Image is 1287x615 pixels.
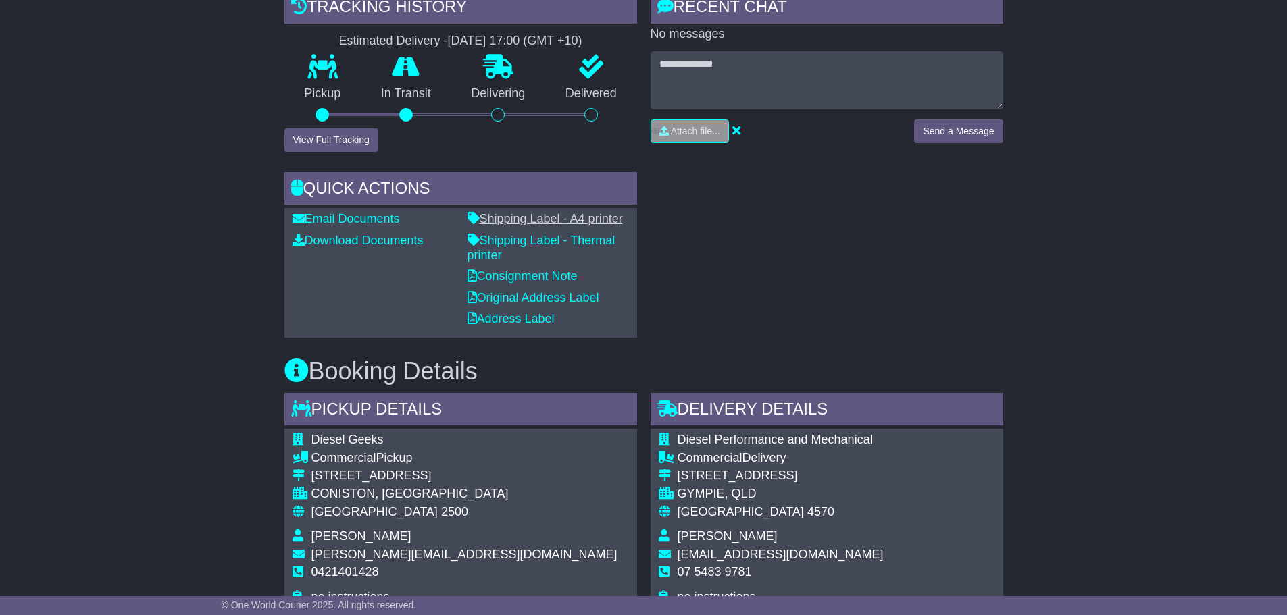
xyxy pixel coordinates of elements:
span: [PERSON_NAME][EMAIL_ADDRESS][DOMAIN_NAME] [311,547,617,561]
a: Shipping Label - A4 printer [468,212,623,225]
span: Commercial [311,451,376,464]
div: [STREET_ADDRESS] [311,469,617,483]
span: Diesel Performance and Mechanical [678,433,873,446]
a: Address Label [468,312,555,325]
div: Quick Actions [284,172,637,209]
span: [GEOGRAPHIC_DATA] [311,505,438,518]
div: Pickup [311,451,617,466]
div: GYMPIE, QLD [678,487,884,502]
div: Estimated Delivery - [284,34,637,49]
div: Pickup Details [284,393,637,429]
span: [PERSON_NAME] [311,529,411,543]
p: Delivering [451,86,546,101]
span: [EMAIL_ADDRESS][DOMAIN_NAME] [678,547,884,561]
span: © One World Courier 2025. All rights reserved. [222,599,417,610]
button: View Full Tracking [284,128,378,152]
h3: Booking Details [284,358,1003,385]
span: no instructions [311,590,390,604]
span: 4570 [807,505,834,518]
p: Delivered [545,86,637,101]
span: [PERSON_NAME] [678,529,778,543]
a: Original Address Label [468,291,599,304]
span: Commercial [678,451,742,464]
p: No messages [651,27,1003,42]
a: Email Documents [293,212,400,225]
span: Diesel Geeks [311,433,384,446]
span: [GEOGRAPHIC_DATA] [678,505,804,518]
a: Download Documents [293,234,424,247]
span: 0421401428 [311,565,379,579]
p: Pickup [284,86,361,101]
div: [DATE] 17:00 (GMT +10) [448,34,582,49]
button: Send a Message [914,119,1003,143]
a: Consignment Note [468,269,578,283]
p: In Transit [361,86,451,101]
div: [STREET_ADDRESS] [678,469,884,483]
span: 2500 [441,505,468,518]
span: no instructions [678,590,756,604]
span: 07 5483 9781 [678,565,752,579]
div: CONISTON, [GEOGRAPHIC_DATA] [311,487,617,502]
div: Delivery [678,451,884,466]
a: Shipping Label - Thermal printer [468,234,615,262]
div: Delivery Details [651,393,1003,429]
